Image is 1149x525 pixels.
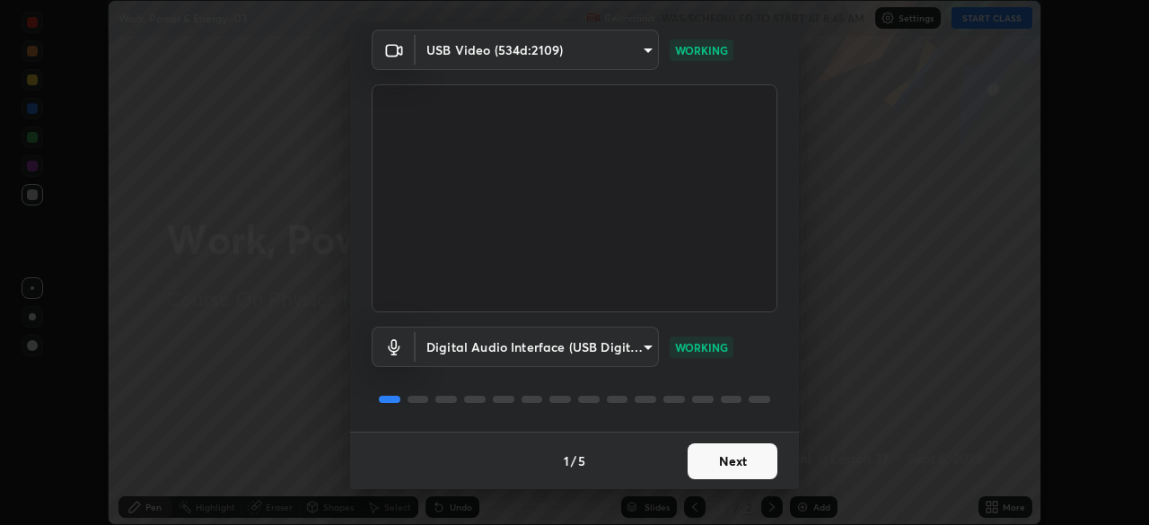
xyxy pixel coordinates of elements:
div: USB Video (534d:2109) [416,30,659,70]
h4: 1 [564,451,569,470]
button: Next [688,443,777,479]
h4: / [571,451,576,470]
p: WORKING [675,339,728,355]
p: WORKING [675,42,728,58]
div: USB Video (534d:2109) [416,327,659,367]
h4: 5 [578,451,585,470]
